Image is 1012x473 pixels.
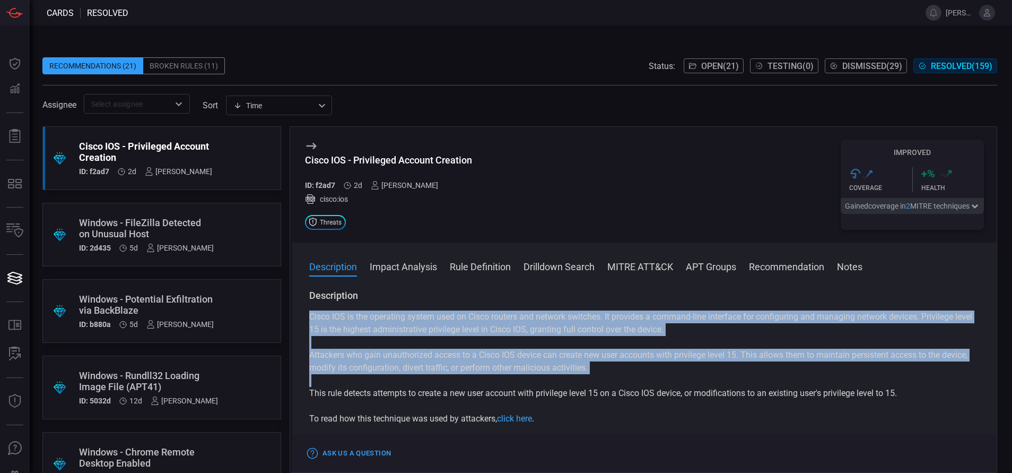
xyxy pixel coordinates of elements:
[921,167,935,180] h3: + %
[151,397,218,405] div: [PERSON_NAME]
[921,184,984,192] div: Health
[841,198,984,214] button: Gainedcoverage in2MITRE techniques
[931,61,992,71] span: Resolved ( 159 )
[79,446,218,469] div: Windows - Chrome Remote Desktop Enabled
[767,61,814,71] span: Testing ( 0 )
[450,260,511,272] button: Rule Definition
[79,141,212,163] div: Cisco IOS - Privileged Account Creation
[946,8,975,17] span: [PERSON_NAME].[PERSON_NAME]
[79,244,111,252] h5: ID: 2d435
[309,387,980,400] p: This rule detects attempts to create a new user account with privilege level 15 on a Cisco IOS de...
[913,58,997,73] button: Resolved(159)
[305,194,472,204] div: cisco:ios
[371,181,438,190] div: [PERSON_NAME]
[2,313,28,338] button: Rule Catalog
[42,100,76,110] span: Assignee
[79,167,109,176] h5: ID: f2ad7
[203,100,218,110] label: sort
[750,58,818,73] button: Testing(0)
[146,320,214,329] div: [PERSON_NAME]
[309,412,980,425] p: To read how this technique was used by attackers, .
[128,167,136,176] span: Aug 27, 2025 5:10 PM
[305,445,394,462] button: Ask Us a Question
[129,397,142,405] span: Aug 17, 2025 9:26 AM
[649,61,675,71] span: Status:
[146,244,214,252] div: [PERSON_NAME]
[79,294,214,316] div: Windows - Potential Exfiltration via BackBlaze
[309,349,980,374] p: Attackers who gain unauthorized access to a Cisco IOS device can create new user accounts with pr...
[2,124,28,149] button: Reports
[354,181,362,190] span: Aug 27, 2025 5:10 PM
[701,61,739,71] span: Open ( 21 )
[47,8,74,18] span: Cards
[2,51,28,76] button: Dashboard
[2,171,28,196] button: MITRE - Detection Posture
[79,217,214,239] div: Windows - FileZilla Detected on Unusual Host
[129,244,138,252] span: Aug 24, 2025 8:50 AM
[841,148,984,157] h5: Improved
[2,341,28,367] button: ALERT ANALYSIS
[309,260,357,272] button: Description
[309,289,980,302] h3: Description
[497,414,532,424] a: click here
[233,100,315,111] div: Time
[87,8,128,18] span: resolved
[607,260,673,272] button: MITRE ATT&CK
[849,184,912,192] div: Coverage
[2,389,28,414] button: Threat Intelligence
[837,260,862,272] button: Notes
[906,202,910,210] span: 2
[749,260,824,272] button: Recommendation
[143,57,225,74] div: Broken Rules (11)
[524,260,595,272] button: Drilldown Search
[684,58,744,73] button: Open(21)
[87,97,169,110] input: Select assignee
[320,219,342,226] span: Threats
[686,260,736,272] button: APT Groups
[842,61,902,71] span: Dismissed ( 29 )
[305,181,335,190] h5: ID: f2ad7
[79,397,111,405] h5: ID: 5032d
[42,57,143,74] div: Recommendations (21)
[2,436,28,461] button: Ask Us A Question
[2,218,28,244] button: Inventory
[129,320,138,329] span: Aug 24, 2025 8:50 AM
[2,265,28,291] button: Cards
[825,58,907,73] button: Dismissed(29)
[79,320,111,329] h5: ID: b880a
[145,167,212,176] div: [PERSON_NAME]
[171,97,186,111] button: Open
[2,76,28,102] button: Detections
[370,260,437,272] button: Impact Analysis
[305,154,472,166] div: Cisco IOS - Privileged Account Creation
[79,370,218,392] div: Windows - Rundll32 Loading Image File (APT41)
[309,311,980,336] p: Cisco IOS is the operating system used on Cisco routers and network switches. It provides a comma...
